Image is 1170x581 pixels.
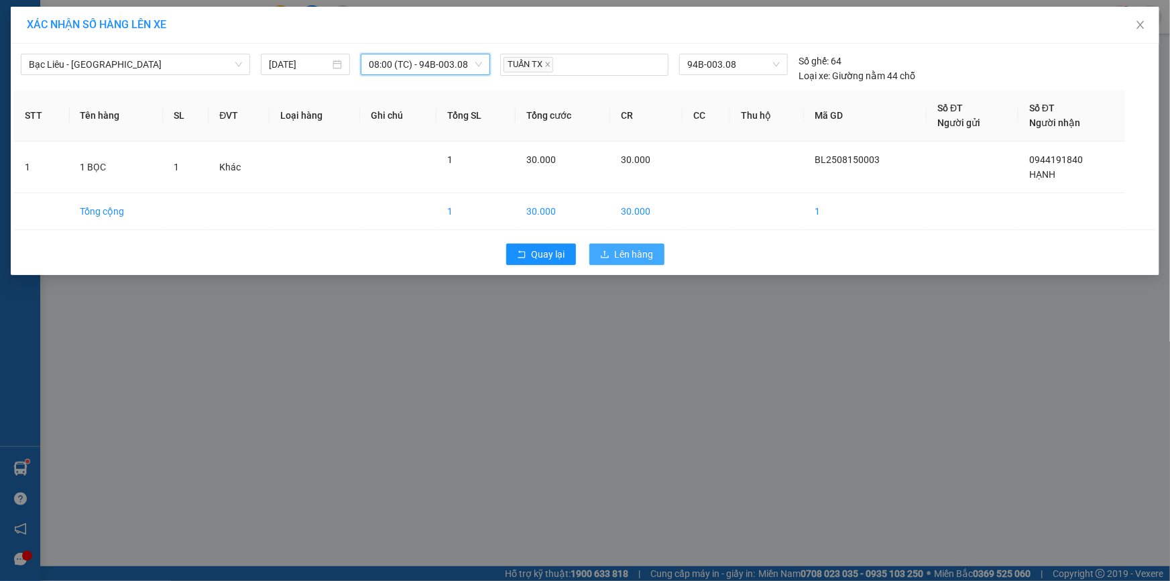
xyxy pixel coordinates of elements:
td: Tổng cộng [70,193,163,230]
span: Số ghế: [799,54,829,68]
span: 94B-003.08 [687,54,780,74]
span: Người gửi [937,117,980,128]
th: STT [14,90,70,142]
th: Tổng cước [516,90,610,142]
div: Giường nằm 44 chỗ [799,68,915,83]
span: TUẤN TX [504,57,553,72]
th: ĐVT [209,90,270,142]
th: SL [163,90,209,142]
span: Loại xe: [799,68,830,83]
th: Loại hàng [270,90,360,142]
td: 30.000 [610,193,683,230]
th: Tổng SL [436,90,516,142]
span: rollback [517,250,526,260]
span: Quay lại [532,247,565,262]
span: 1 [174,162,179,172]
td: 30.000 [516,193,610,230]
div: 64 [799,54,841,68]
td: 1 BỌC [70,142,163,193]
span: 30.000 [526,154,556,165]
span: BL2508150003 [815,154,880,165]
span: XÁC NHẬN SỐ HÀNG LÊN XE [27,18,166,31]
span: 0944191840 [1029,154,1083,165]
span: 08:00 (TC) - 94B-003.08 [369,54,482,74]
span: Số ĐT [937,103,963,113]
td: 1 [14,142,70,193]
th: CC [683,90,730,142]
button: rollbackQuay lại [506,244,576,265]
th: Mã GD [804,90,927,142]
span: environment [77,32,88,43]
span: Người nhận [1029,117,1080,128]
button: uploadLên hàng [589,244,664,265]
span: Số ĐT [1029,103,1055,113]
span: 30.000 [621,154,650,165]
b: Nhà Xe Hà My [77,9,178,25]
span: HẠNH [1029,169,1055,180]
span: close [1135,19,1146,30]
td: Khác [209,142,270,193]
b: GỬI : Bến Xe Bạc Liêu [6,84,186,106]
span: phone [77,49,88,60]
th: Ghi chú [360,90,436,142]
td: 1 [436,193,516,230]
th: Tên hàng [70,90,163,142]
th: Thu hộ [730,90,804,142]
span: close [544,61,551,68]
button: Close [1122,7,1159,44]
th: CR [610,90,683,142]
td: 1 [804,193,927,230]
span: upload [600,250,609,260]
li: 995 [PERSON_NAME] [6,30,255,46]
span: 1 [447,154,453,165]
span: Bạc Liêu - Sài Gòn [29,54,242,74]
input: 15/08/2025 [269,57,330,72]
li: 0946 508 595 [6,46,255,63]
span: Lên hàng [615,247,654,262]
